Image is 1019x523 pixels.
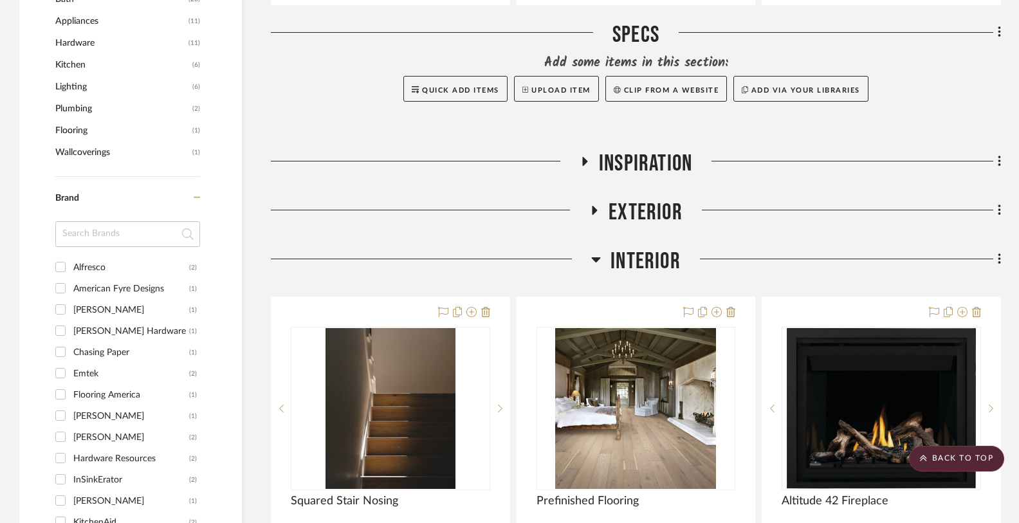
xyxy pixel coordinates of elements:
span: Interior [610,248,681,275]
div: (1) [189,321,197,342]
div: Chasing Paper [73,342,189,363]
div: (1) [189,279,197,299]
div: (1) [189,385,197,405]
div: InSinkErator [73,470,189,490]
span: Altitude 42 Fireplace [782,494,888,508]
span: Quick Add Items [422,87,499,94]
span: (1) [192,120,200,141]
div: (1) [189,342,197,363]
span: Inspiration [599,150,692,178]
div: (1) [189,491,197,511]
span: (6) [192,55,200,75]
div: Hardware Resources [73,448,189,469]
div: [PERSON_NAME] [73,491,189,511]
div: (2) [189,448,197,469]
button: Upload Item [514,76,599,102]
span: Squared Stair Nosing [291,494,398,508]
span: (11) [188,33,200,53]
div: (1) [189,406,197,427]
div: American Fyre Designs [73,279,189,299]
button: Quick Add Items [403,76,508,102]
div: Alfresco [73,257,189,278]
span: Exterior [609,199,683,226]
div: [PERSON_NAME] Hardware [73,321,189,342]
div: (2) [189,363,197,384]
span: Plumbing [55,98,189,120]
div: [PERSON_NAME] [73,300,189,320]
div: Add some items in this section: [271,54,1001,72]
div: [PERSON_NAME] [73,427,189,448]
span: Flooring [55,120,189,142]
button: Clip from a website [605,76,727,102]
span: Prefinished Flooring [537,494,639,508]
img: Squared Stair Nosing [326,328,455,489]
button: Add via your libraries [733,76,868,102]
div: Flooring America [73,385,189,405]
img: Prefinished Flooring [555,328,716,489]
div: (2) [189,427,197,448]
img: Altitude 42 Fireplace [787,328,977,489]
input: Search Brands [55,221,200,247]
span: (2) [192,98,200,119]
div: (2) [189,470,197,490]
span: Kitchen [55,54,189,76]
span: (6) [192,77,200,97]
div: Emtek [73,363,189,384]
span: Hardware [55,32,185,54]
span: Brand [55,194,79,203]
span: Wallcoverings [55,142,189,163]
div: (2) [189,257,197,278]
span: (11) [188,11,200,32]
span: Lighting [55,76,189,98]
scroll-to-top-button: BACK TO TOP [909,446,1004,472]
div: [PERSON_NAME] [73,406,189,427]
span: Appliances [55,10,185,32]
div: (1) [189,300,197,320]
span: (1) [192,142,200,163]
